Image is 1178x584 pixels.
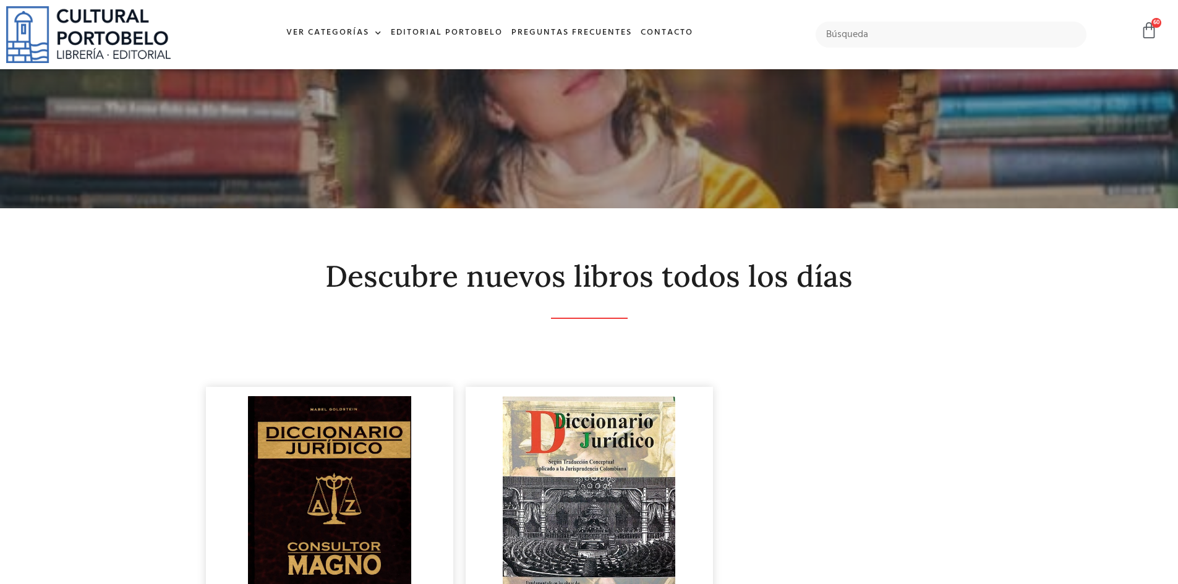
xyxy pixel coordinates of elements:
[282,20,386,46] a: Ver Categorías
[507,20,636,46] a: Preguntas frecuentes
[1140,22,1158,40] a: 60
[386,20,507,46] a: Editorial Portobelo
[636,20,698,46] a: Contacto
[1151,18,1161,28] span: 60
[206,260,973,293] h2: Descubre nuevos libros todos los días
[816,22,1087,48] input: Búsqueda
